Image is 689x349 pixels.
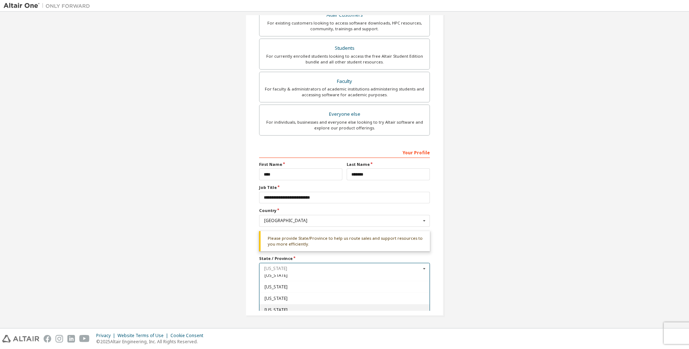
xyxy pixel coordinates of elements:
label: Last Name [347,162,430,167]
img: instagram.svg [55,335,63,343]
div: Faculty [264,76,425,87]
div: Please provide State/Province to help us route sales and support resources to you more efficiently. [259,231,430,252]
img: facebook.svg [44,335,51,343]
div: For faculty & administrators of academic institutions administering students and accessing softwa... [264,86,425,98]
div: Cookie Consent [170,333,208,339]
div: Altair Customers [264,10,425,20]
label: Job Title [259,185,430,190]
div: Website Terms of Use [117,333,170,339]
div: Students [264,43,425,53]
div: For currently enrolled students looking to access the free Altair Student Edition bundle and all ... [264,53,425,65]
span: [US_STATE] [265,273,425,278]
div: For individuals, businesses and everyone else looking to try Altair software and explore our prod... [264,119,425,131]
div: Your Profile [259,146,430,158]
p: © 2025 Altair Engineering, Inc. All Rights Reserved. [96,339,208,345]
label: First Name [259,162,342,167]
img: altair_logo.svg [2,335,39,343]
div: Everyone else [264,109,425,119]
span: [US_STATE] [265,296,425,300]
span: [US_STATE] [265,284,425,289]
label: State / Province [259,256,430,261]
div: [GEOGRAPHIC_DATA] [264,218,421,223]
label: Country [259,208,430,213]
div: Privacy [96,333,117,339]
img: Altair One [4,2,94,9]
div: For existing customers looking to access software downloads, HPC resources, community, trainings ... [264,20,425,32]
img: youtube.svg [79,335,90,343]
span: [US_STATE] [265,308,425,312]
img: linkedin.svg [67,335,75,343]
